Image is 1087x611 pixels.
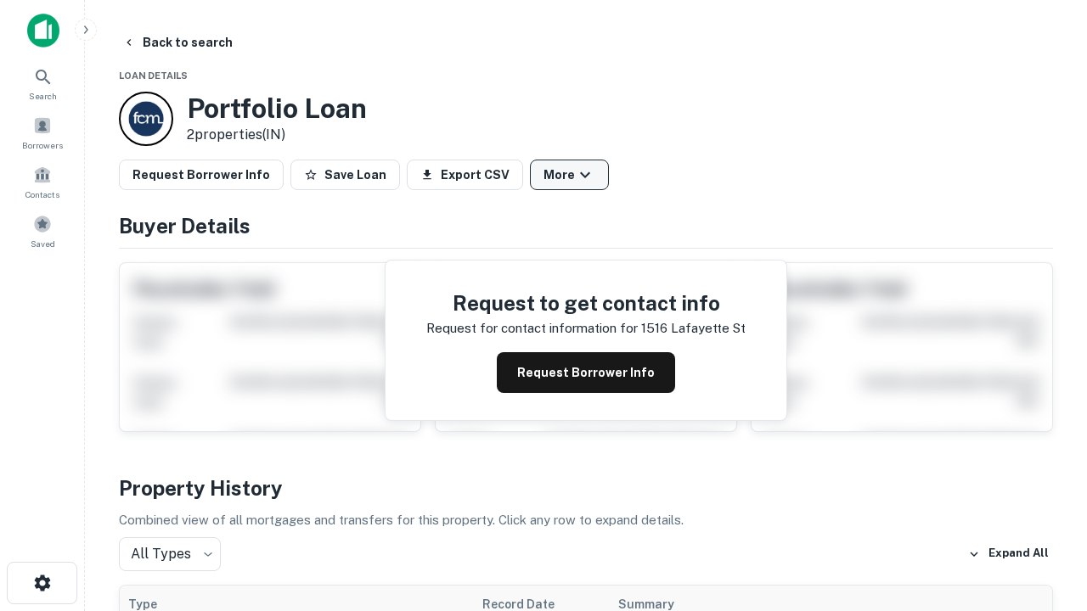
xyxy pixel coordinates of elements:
h4: Request to get contact info [426,288,746,318]
h3: Portfolio Loan [187,92,367,125]
span: Loan Details [119,70,188,81]
a: Contacts [5,159,80,205]
h4: Buyer Details [119,210,1053,241]
button: Export CSV [407,160,523,190]
p: Request for contact information for [426,318,638,339]
img: capitalize-icon.png [27,14,59,48]
p: 1516 lafayette st [641,318,746,339]
span: Search [29,89,57,103]
p: Combined view of all mortgages and transfers for this property. Click any row to expand details. [119,510,1053,530]
p: 2 properties (IN) [187,125,367,145]
button: Request Borrower Info [119,160,284,190]
button: Request Borrower Info [497,352,675,393]
a: Saved [5,208,80,254]
button: More [530,160,609,190]
h4: Property History [119,473,1053,503]
iframe: Chat Widget [1002,475,1087,557]
button: Expand All [964,541,1053,567]
div: All Types [119,537,221,571]
a: Borrowers [5,109,80,155]
span: Contacts [25,188,59,201]
a: Search [5,60,80,106]
span: Borrowers [22,138,63,152]
span: Saved [31,237,55,250]
button: Save Loan [290,160,400,190]
button: Back to search [115,27,239,58]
